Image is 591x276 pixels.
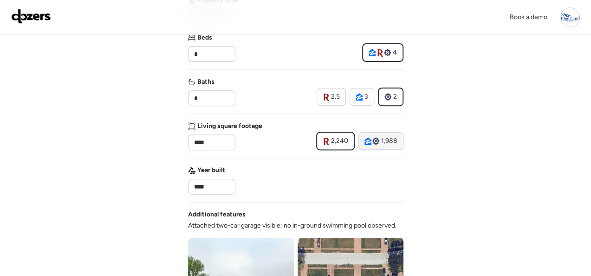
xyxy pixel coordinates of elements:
[11,9,51,24] img: Logo
[331,136,348,146] span: 2,240
[188,221,396,230] span: Attached two-car garage visible; no in-ground swimming pool observed.
[393,48,397,57] span: 4
[510,13,547,21] span: Book a demo
[197,33,212,42] span: Beds
[188,210,246,219] span: Additional features
[364,92,368,101] span: 3
[381,136,397,146] span: 1,988
[197,77,214,87] span: Baths
[393,92,397,101] span: 2
[197,166,225,175] span: Year built
[331,92,340,101] span: 2.5
[197,121,262,131] span: Living square footage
